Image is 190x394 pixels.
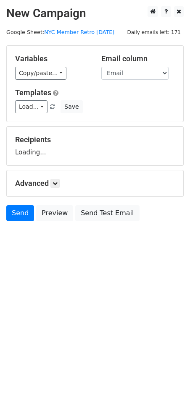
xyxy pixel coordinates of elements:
h2: New Campaign [6,6,184,21]
button: Save [61,100,82,113]
a: NYC Member Retro [DATE] [44,29,114,35]
h5: Variables [15,54,89,63]
a: Load... [15,100,47,113]
span: Daily emails left: 171 [124,28,184,37]
small: Google Sheet: [6,29,114,35]
a: Daily emails left: 171 [124,29,184,35]
h5: Email column [101,54,175,63]
div: Loading... [15,135,175,157]
a: Send Test Email [75,205,139,221]
a: Send [6,205,34,221]
h5: Advanced [15,179,175,188]
a: Copy/paste... [15,67,66,80]
a: Preview [36,205,73,221]
h5: Recipients [15,135,175,144]
a: Templates [15,88,51,97]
